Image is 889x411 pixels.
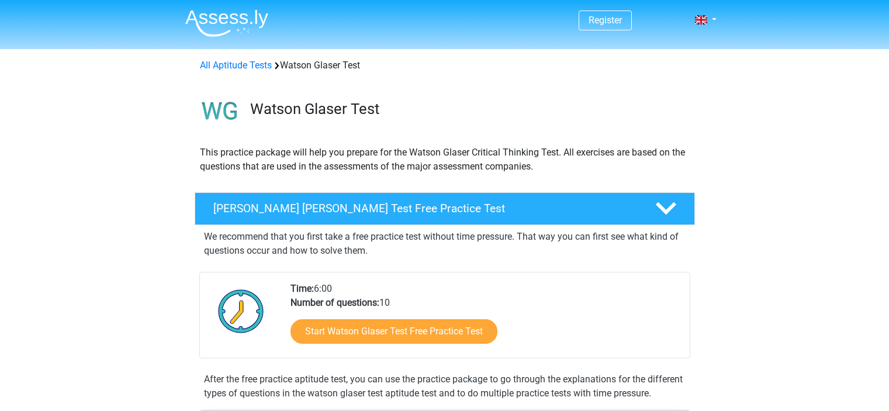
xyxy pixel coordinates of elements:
[213,202,637,215] h4: [PERSON_NAME] [PERSON_NAME] Test Free Practice Test
[212,282,271,340] img: Clock
[185,9,268,37] img: Assessly
[290,297,379,308] b: Number of questions:
[195,87,245,136] img: watson glaser test
[290,283,314,294] b: Time:
[199,372,690,400] div: After the free practice aptitude test, you can use the practice package to go through the explana...
[204,230,686,258] p: We recommend that you first take a free practice test without time pressure. That way you can fir...
[200,146,690,174] p: This practice package will help you prepare for the Watson Glaser Critical Thinking Test. All exe...
[200,60,272,71] a: All Aptitude Tests
[290,319,497,344] a: Start Watson Glaser Test Free Practice Test
[589,15,622,26] a: Register
[282,282,689,358] div: 6:00 10
[190,192,700,225] a: [PERSON_NAME] [PERSON_NAME] Test Free Practice Test
[250,100,686,118] h3: Watson Glaser Test
[195,58,694,72] div: Watson Glaser Test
